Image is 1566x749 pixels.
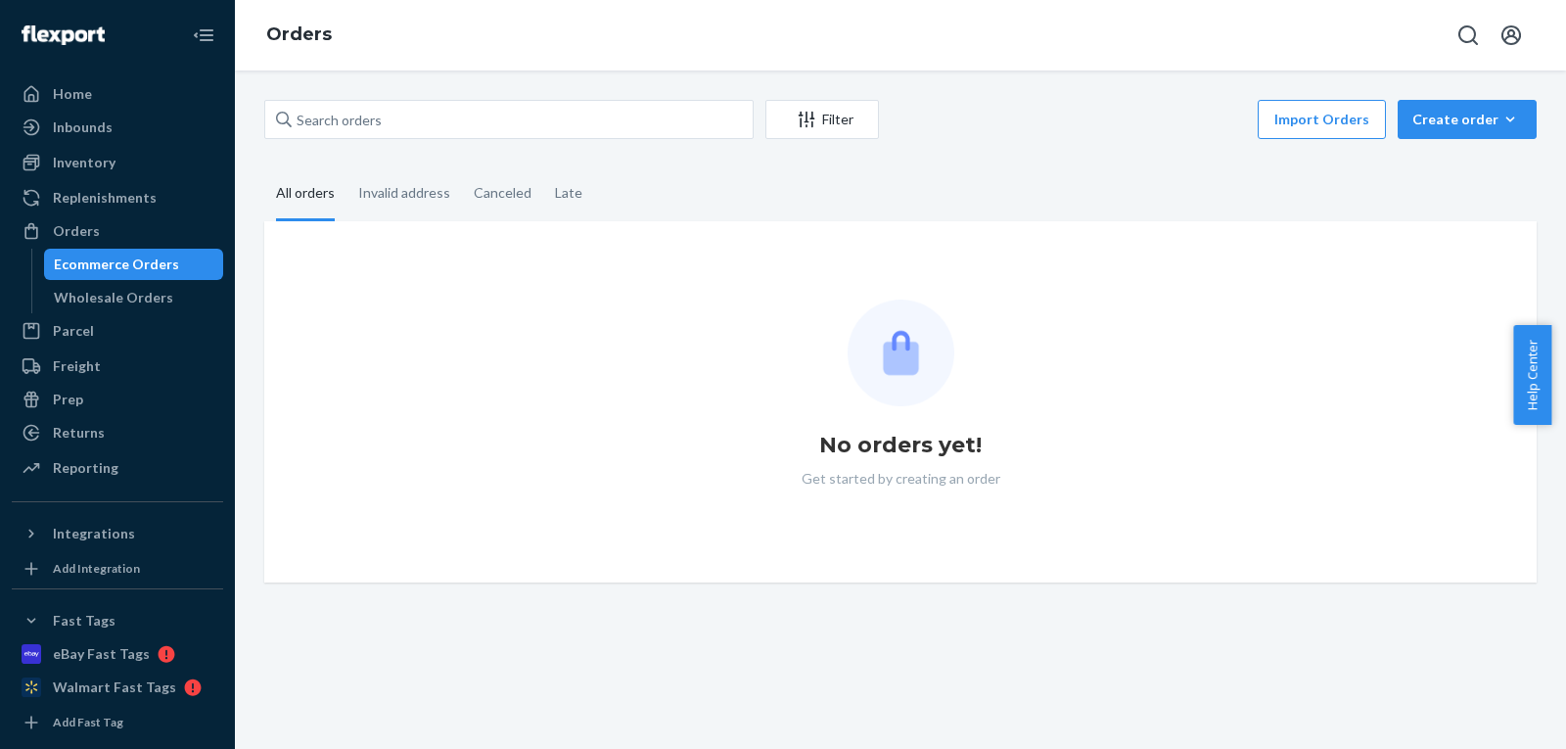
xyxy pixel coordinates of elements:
[53,458,118,478] div: Reporting
[848,300,954,406] img: Empty list
[53,678,176,697] div: Walmart Fast Tags
[53,524,135,543] div: Integrations
[12,557,223,581] a: Add Integration
[1449,16,1488,55] button: Open Search Box
[53,321,94,341] div: Parcel
[1412,110,1522,129] div: Create order
[1398,100,1537,139] button: Create order
[251,7,347,64] ol: breadcrumbs
[12,605,223,636] button: Fast Tags
[54,288,173,307] div: Wholesale Orders
[53,356,101,376] div: Freight
[53,117,113,137] div: Inbounds
[12,215,223,247] a: Orders
[474,167,531,218] div: Canceled
[1513,325,1551,425] button: Help Center
[53,188,157,208] div: Replenishments
[264,100,754,139] input: Search orders
[12,78,223,110] a: Home
[819,430,982,461] h1: No orders yet!
[12,452,223,484] a: Reporting
[1492,16,1531,55] button: Open account menu
[53,644,150,664] div: eBay Fast Tags
[54,255,179,274] div: Ecommerce Orders
[53,423,105,443] div: Returns
[53,714,123,730] div: Add Fast Tag
[12,112,223,143] a: Inbounds
[555,167,582,218] div: Late
[53,153,115,172] div: Inventory
[184,16,223,55] button: Close Navigation
[53,560,140,577] div: Add Integration
[12,182,223,213] a: Replenishments
[22,25,105,45] img: Flexport logo
[12,351,223,382] a: Freight
[53,390,83,409] div: Prep
[266,23,332,45] a: Orders
[53,84,92,104] div: Home
[12,672,223,703] a: Walmart Fast Tags
[802,469,1000,489] p: Get started by creating an order
[766,110,878,129] div: Filter
[53,611,115,631] div: Fast Tags
[44,282,224,313] a: Wholesale Orders
[12,315,223,347] a: Parcel
[1258,100,1386,139] button: Import Orders
[44,249,224,280] a: Ecommerce Orders
[358,167,450,218] div: Invalid address
[12,147,223,178] a: Inventory
[53,221,100,241] div: Orders
[12,638,223,670] a: eBay Fast Tags
[12,384,223,415] a: Prep
[765,100,879,139] button: Filter
[12,518,223,549] button: Integrations
[12,711,223,734] a: Add Fast Tag
[276,167,335,221] div: All orders
[12,417,223,448] a: Returns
